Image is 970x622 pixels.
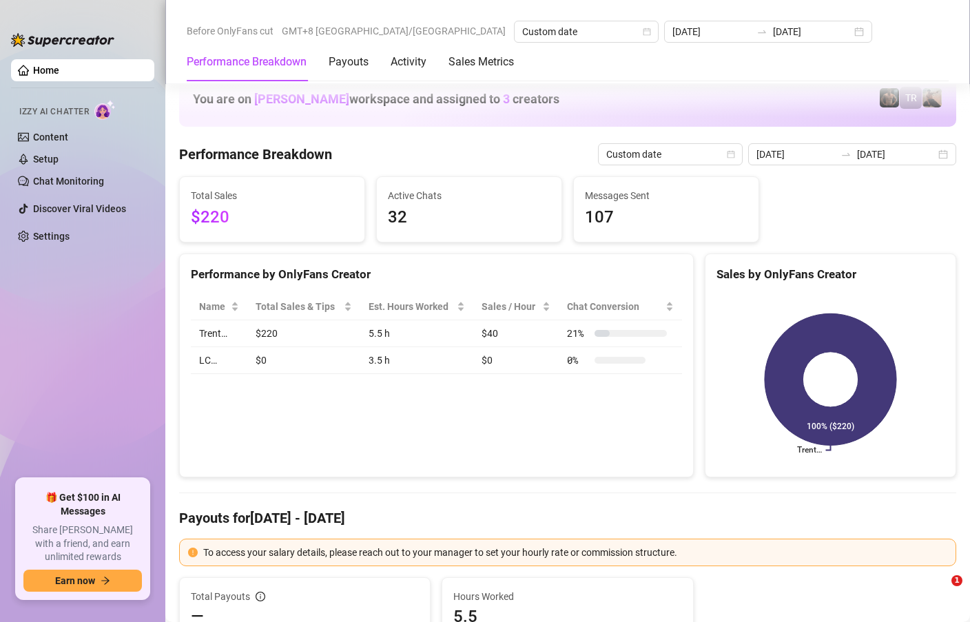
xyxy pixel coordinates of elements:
[567,299,662,314] span: Chat Conversion
[193,92,559,107] h1: You are on workspace and assigned to creators
[256,299,340,314] span: Total Sales & Tips
[23,570,142,592] button: Earn nowarrow-right
[559,293,681,320] th: Chat Conversion
[606,144,734,165] span: Custom date
[256,592,265,601] span: info-circle
[567,326,589,341] span: 21 %
[585,205,747,231] span: 107
[388,188,550,203] span: Active Chats
[360,320,473,347] td: 5.5 h
[388,205,550,231] span: 32
[880,88,899,107] img: Trent
[391,54,426,70] div: Activity
[796,446,821,455] text: Trent…
[191,589,250,604] span: Total Payouts
[643,28,651,36] span: calendar
[716,265,945,284] div: Sales by OnlyFans Creator
[473,320,559,347] td: $40
[33,231,70,242] a: Settings
[360,347,473,374] td: 3.5 h
[203,545,947,560] div: To access your salary details, please reach out to your manager to set your hourly rate or commis...
[522,21,650,42] span: Custom date
[33,132,68,143] a: Content
[19,105,89,118] span: Izzy AI Chatter
[191,265,682,284] div: Performance by OnlyFans Creator
[922,88,942,107] img: LC
[199,299,228,314] span: Name
[503,92,510,106] span: 3
[23,523,142,564] span: Share [PERSON_NAME] with a friend, and earn unlimited rewards
[473,293,559,320] th: Sales / Hour
[756,26,767,37] span: swap-right
[101,576,110,585] span: arrow-right
[923,575,956,608] iframe: Intercom live chat
[482,299,539,314] span: Sales / Hour
[247,293,360,320] th: Total Sales & Tips
[191,188,353,203] span: Total Sales
[473,347,559,374] td: $0
[188,548,198,557] span: exclamation-circle
[191,205,353,231] span: $220
[33,154,59,165] a: Setup
[247,347,360,374] td: $0
[179,508,956,528] h4: Payouts for [DATE] - [DATE]
[55,575,95,586] span: Earn now
[329,54,369,70] div: Payouts
[857,147,936,162] input: End date
[840,149,852,160] span: swap-right
[756,26,767,37] span: to
[94,100,116,120] img: AI Chatter
[369,299,454,314] div: Est. Hours Worked
[33,176,104,187] a: Chat Monitoring
[191,293,247,320] th: Name
[191,320,247,347] td: Trent…
[585,188,747,203] span: Messages Sent
[247,320,360,347] td: $220
[33,65,59,76] a: Home
[905,90,917,105] span: TR
[453,589,681,604] span: Hours Worked
[672,24,751,39] input: Start date
[187,54,307,70] div: Performance Breakdown
[282,21,506,41] span: GMT+8 [GEOGRAPHIC_DATA]/[GEOGRAPHIC_DATA]
[567,353,589,368] span: 0 %
[254,92,349,106] span: [PERSON_NAME]
[187,21,274,41] span: Before OnlyFans cut
[773,24,852,39] input: End date
[840,149,852,160] span: to
[179,145,332,164] h4: Performance Breakdown
[33,203,126,214] a: Discover Viral Videos
[756,147,835,162] input: Start date
[448,54,514,70] div: Sales Metrics
[11,33,114,47] img: logo-BBDzfeDw.svg
[191,347,247,374] td: LC…
[23,491,142,518] span: 🎁 Get $100 in AI Messages
[727,150,735,158] span: calendar
[951,575,962,586] span: 1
